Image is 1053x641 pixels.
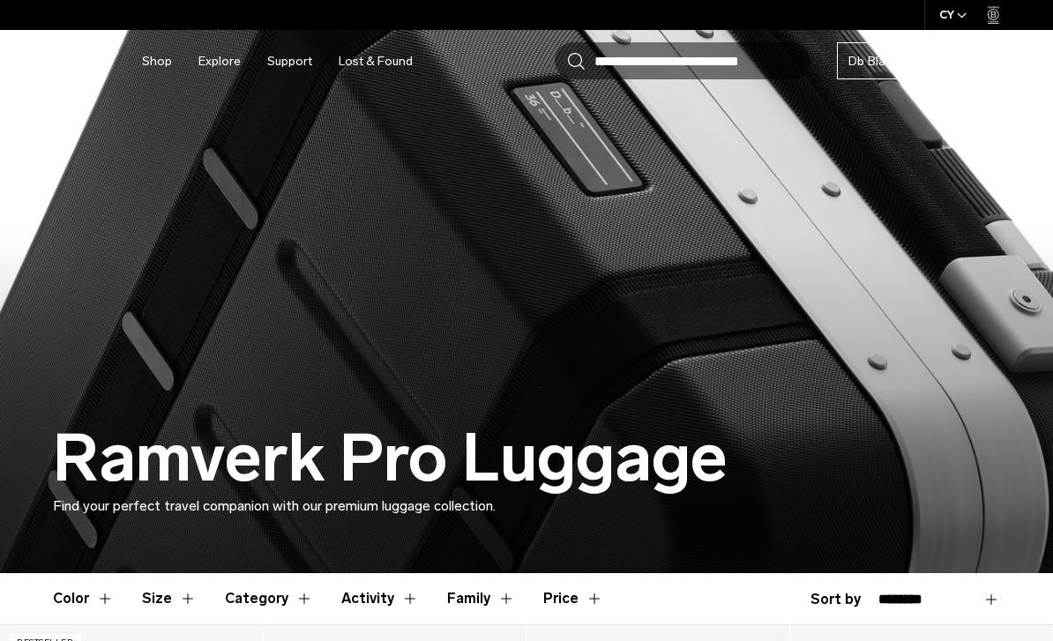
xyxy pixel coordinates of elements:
a: Lost & Found [339,30,413,93]
a: Shop [142,30,172,93]
button: Toggle Price [543,573,603,624]
button: Toggle Filter [341,573,419,624]
span: Find your perfect travel companion with our premium luggage collection. [53,497,496,514]
button: Toggle Filter [53,573,114,624]
button: Toggle Filter [225,573,313,624]
a: Db Black [837,42,910,79]
a: Explore [198,30,241,93]
button: Toggle Filter [142,573,197,624]
a: Support [267,30,312,93]
h1: Ramverk Pro Luggage [53,422,728,496]
nav: Main Navigation [129,30,426,93]
button: Toggle Filter [447,573,515,624]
